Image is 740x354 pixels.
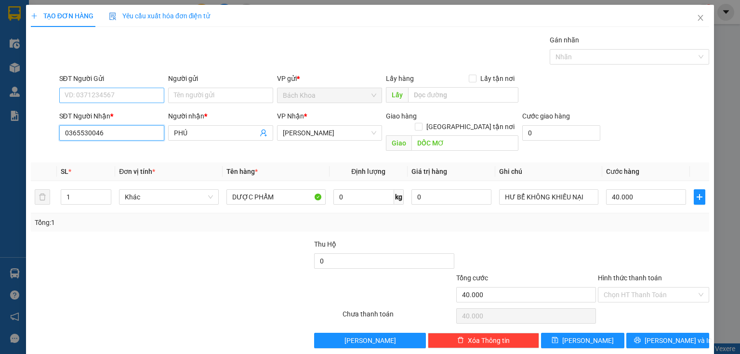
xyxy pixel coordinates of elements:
[522,125,600,141] input: Cước giao hàng
[283,126,376,140] span: Gia Kiệm
[31,12,93,20] span: TẠO ĐƠN HÀNG
[645,335,712,346] span: [PERSON_NAME] và In
[562,335,614,346] span: [PERSON_NAME]
[226,168,258,175] span: Tên hàng
[626,333,710,348] button: printer[PERSON_NAME] và In
[606,168,639,175] span: Cước hàng
[283,88,376,103] span: Bách Khoa
[168,73,273,84] div: Người gửi
[552,337,558,344] span: save
[428,333,539,348] button: deleteXóa Thông tin
[386,112,417,120] span: Giao hàng
[226,189,326,205] input: VD: Bàn, Ghế
[598,274,662,282] label: Hình thức thanh toán
[125,190,212,204] span: Khác
[456,274,488,282] span: Tổng cước
[411,135,518,151] input: Dọc đường
[342,309,455,326] div: Chưa thanh toán
[468,335,510,346] span: Xóa Thông tin
[61,168,68,175] span: SL
[495,162,602,181] th: Ghi chú
[260,129,267,137] span: user-add
[550,36,579,44] label: Gán nhãn
[59,73,164,84] div: SĐT Người Gửi
[411,189,491,205] input: 0
[386,75,414,82] span: Lấy hàng
[168,111,273,121] div: Người nhận
[35,189,50,205] button: delete
[476,73,518,84] span: Lấy tận nơi
[351,168,385,175] span: Định lượng
[31,13,38,19] span: plus
[408,87,518,103] input: Dọc đường
[344,335,396,346] span: [PERSON_NAME]
[522,112,570,120] label: Cước giao hàng
[109,13,117,20] img: icon
[499,189,598,205] input: Ghi Chú
[411,168,447,175] span: Giá trị hàng
[35,217,286,228] div: Tổng: 1
[277,73,382,84] div: VP gửi
[423,121,518,132] span: [GEOGRAPHIC_DATA] tận nơi
[314,240,336,248] span: Thu Hộ
[541,333,624,348] button: save[PERSON_NAME]
[314,333,425,348] button: [PERSON_NAME]
[694,193,705,201] span: plus
[697,14,704,22] span: close
[394,189,404,205] span: kg
[59,111,164,121] div: SĐT Người Nhận
[687,5,714,32] button: Close
[386,87,408,103] span: Lấy
[109,12,211,20] span: Yêu cầu xuất hóa đơn điện tử
[457,337,464,344] span: delete
[634,337,641,344] span: printer
[694,189,705,205] button: plus
[386,135,411,151] span: Giao
[119,168,155,175] span: Đơn vị tính
[277,112,304,120] span: VP Nhận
